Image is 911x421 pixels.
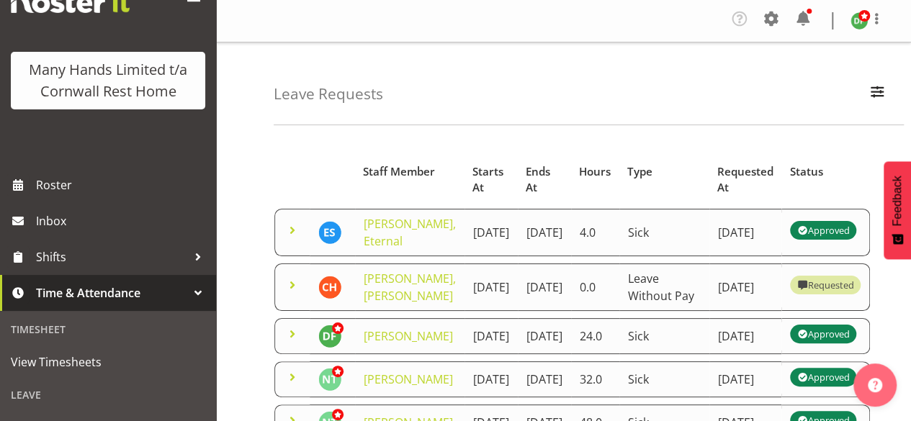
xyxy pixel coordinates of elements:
[619,263,709,311] td: Leave Without Pay
[868,378,882,392] img: help-xxl-2.png
[790,163,862,180] div: Status
[851,12,868,30] img: deborah-fairbrother10865.jpg
[619,361,709,397] td: Sick
[797,368,849,386] div: Approved
[364,328,453,344] a: [PERSON_NAME]
[709,361,782,397] td: [DATE]
[36,174,209,196] span: Roster
[11,351,205,373] span: View Timesheets
[891,176,904,226] span: Feedback
[4,344,212,380] a: View Timesheets
[36,282,187,304] span: Time & Attendance
[526,163,562,196] div: Ends At
[465,263,518,311] td: [DATE]
[36,210,209,232] span: Inbox
[518,263,571,311] td: [DATE]
[571,361,619,397] td: 32.0
[619,318,709,354] td: Sick
[36,246,187,268] span: Shifts
[364,216,456,249] a: [PERSON_NAME], Eternal
[274,86,383,102] h4: Leave Requests
[709,318,782,354] td: [DATE]
[318,368,341,391] img: nicola-thompson1511.jpg
[717,163,773,196] div: Requested At
[619,209,709,256] td: Sick
[579,163,611,180] div: Hours
[318,276,341,299] img: charline-hannecart11694.jpg
[465,318,518,354] td: [DATE]
[797,325,849,343] div: Approved
[363,163,456,180] div: Staff Member
[318,221,341,244] img: eternal-sutton11562.jpg
[627,163,701,180] div: Type
[571,209,619,256] td: 4.0
[571,318,619,354] td: 24.0
[518,318,571,354] td: [DATE]
[472,163,509,196] div: Starts At
[709,209,782,256] td: [DATE]
[465,209,518,256] td: [DATE]
[518,209,571,256] td: [DATE]
[25,59,191,102] div: Many Hands Limited t/a Cornwall Rest Home
[797,276,853,294] div: Requested
[364,271,456,304] a: [PERSON_NAME], [PERSON_NAME]
[862,78,892,110] button: Filter Employees
[4,380,212,409] div: Leave
[709,263,782,311] td: [DATE]
[4,314,212,344] div: Timesheet
[518,361,571,397] td: [DATE]
[797,222,849,239] div: Approved
[465,361,518,397] td: [DATE]
[364,371,453,387] a: [PERSON_NAME]
[884,161,911,259] button: Feedback - Show survey
[571,263,619,311] td: 0.0
[318,325,341,348] img: deborah-fairbrother10865.jpg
